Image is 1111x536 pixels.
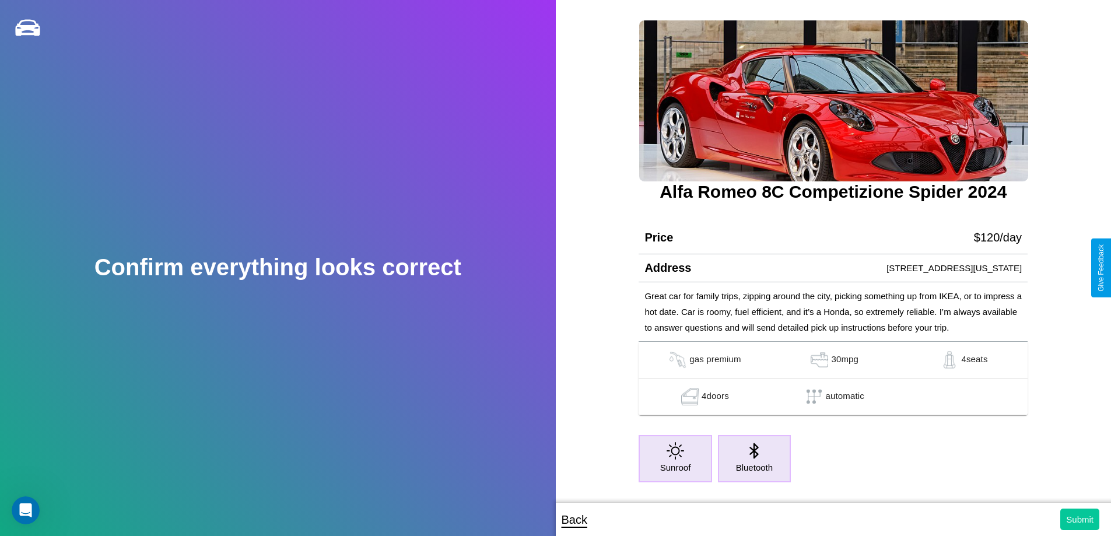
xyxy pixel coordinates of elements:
p: Great car for family trips, zipping around the city, picking something up from IKEA, or to impres... [644,288,1022,335]
table: simple table [639,342,1028,415]
h4: Address [644,261,691,275]
img: gas [808,351,831,369]
h2: Confirm everything looks correct [94,254,461,281]
p: [STREET_ADDRESS][US_STATE] [886,260,1022,276]
iframe: Intercom live chat [12,496,40,524]
button: Submit [1060,509,1099,530]
p: Bluetooth [736,460,773,475]
h4: Price [644,231,673,244]
img: gas [666,351,689,369]
p: $ 120 /day [974,227,1022,248]
img: gas [938,351,961,369]
p: 30 mpg [831,351,858,369]
p: Back [562,509,587,530]
p: automatic [826,388,864,405]
h3: Alfa Romeo 8C Competizione Spider 2024 [639,182,1028,202]
p: gas premium [689,351,741,369]
div: Give Feedback [1097,244,1105,292]
p: Sunroof [660,460,691,475]
img: gas [678,388,702,405]
p: 4 seats [961,351,987,369]
p: 4 doors [702,388,729,405]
